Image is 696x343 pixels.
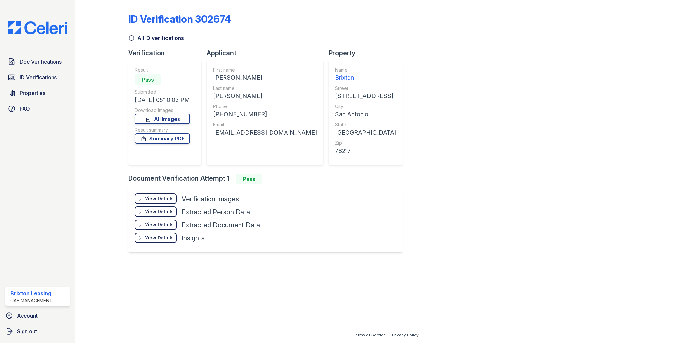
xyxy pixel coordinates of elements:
[213,73,317,82] div: [PERSON_NAME]
[353,333,386,337] a: Terms of Service
[128,48,207,57] div: Verification
[128,34,184,42] a: All ID verifications
[135,67,190,73] div: Result
[335,128,396,137] div: [GEOGRAPHIC_DATA]
[135,74,161,85] div: Pass
[17,312,38,319] span: Account
[329,48,408,57] div: Property
[10,297,53,304] div: CAF Management
[213,67,317,73] div: First name
[392,333,419,337] a: Privacy Policy
[5,87,70,100] a: Properties
[335,67,396,82] a: Name Brixton
[135,133,190,144] a: Summary PDF
[145,208,174,215] div: View Details
[145,195,174,202] div: View Details
[213,110,317,119] div: [PHONE_NUMBER]
[20,58,62,66] span: Doc Verifications
[135,107,190,114] div: Download Images
[145,221,174,228] div: View Details
[388,333,390,337] div: |
[335,85,396,91] div: Street
[335,140,396,146] div: Zip
[5,102,70,115] a: FAQ
[135,127,190,133] div: Result summary
[128,13,231,25] div: ID Verification 302674
[335,146,396,155] div: 78217
[335,73,396,82] div: Brixton
[3,325,72,338] a: Sign out
[182,194,239,204] div: Verification Images
[236,174,262,184] div: Pass
[10,289,53,297] div: Brixton Leasing
[335,67,396,73] div: Name
[182,207,250,217] div: Extracted Person Data
[135,95,190,105] div: [DATE] 05:10:03 PM
[669,317,689,336] iframe: chat widget
[3,309,72,322] a: Account
[20,89,45,97] span: Properties
[213,85,317,91] div: Last name
[5,55,70,68] a: Doc Verifications
[17,327,37,335] span: Sign out
[213,91,317,101] div: [PERSON_NAME]
[145,235,174,241] div: View Details
[335,122,396,128] div: State
[213,103,317,110] div: Phone
[3,21,72,34] img: CE_Logo_Blue-a8612792a0a2168367f1c8372b55b34899dd931a85d93a1a3d3e32e68fde9ad4.png
[335,110,396,119] div: San Antonio
[213,122,317,128] div: Email
[20,105,30,113] span: FAQ
[182,220,260,230] div: Extracted Document Data
[128,174,408,184] div: Document Verification Attempt 1
[182,234,205,243] div: Insights
[135,114,190,124] a: All Images
[207,48,329,57] div: Applicant
[213,128,317,137] div: [EMAIL_ADDRESS][DOMAIN_NAME]
[20,73,57,81] span: ID Verifications
[5,71,70,84] a: ID Verifications
[135,89,190,95] div: Submitted
[335,91,396,101] div: [STREET_ADDRESS]
[335,103,396,110] div: City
